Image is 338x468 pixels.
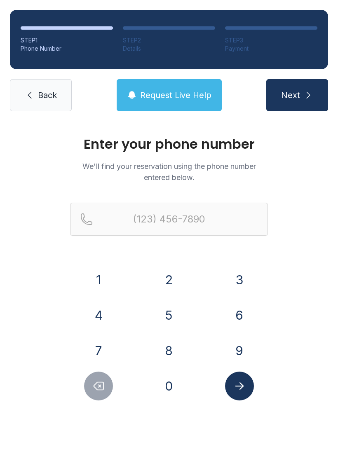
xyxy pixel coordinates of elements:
[70,203,268,236] input: Reservation phone number
[84,336,113,365] button: 7
[21,36,113,44] div: STEP 1
[155,372,183,400] button: 0
[155,301,183,330] button: 5
[155,265,183,294] button: 2
[123,36,215,44] div: STEP 2
[155,336,183,365] button: 8
[281,89,300,101] span: Next
[70,161,268,183] p: We'll find your reservation using the phone number entered below.
[21,44,113,53] div: Phone Number
[225,336,254,365] button: 9
[225,265,254,294] button: 3
[225,44,317,53] div: Payment
[225,301,254,330] button: 6
[140,89,211,101] span: Request Live Help
[84,372,113,400] button: Delete number
[70,138,268,151] h1: Enter your phone number
[225,372,254,400] button: Submit lookup form
[84,265,113,294] button: 1
[38,89,57,101] span: Back
[84,301,113,330] button: 4
[123,44,215,53] div: Details
[225,36,317,44] div: STEP 3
